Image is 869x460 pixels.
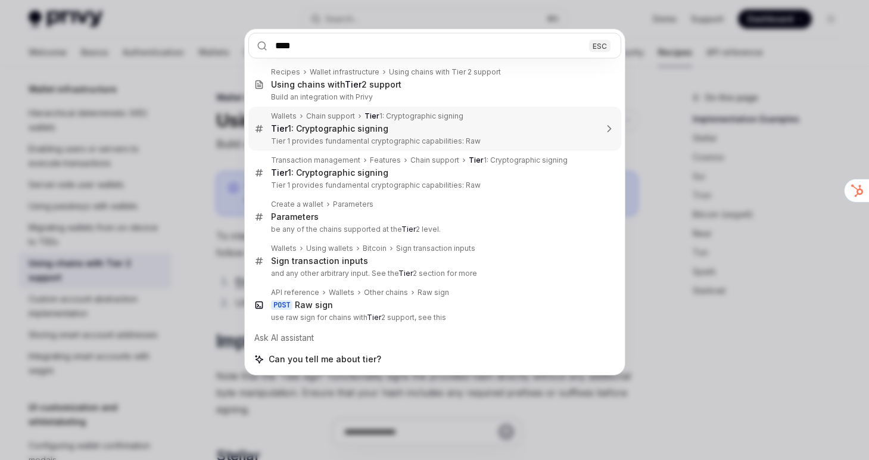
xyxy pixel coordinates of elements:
span: Can you tell me about tier? [269,353,381,365]
b: Tier [365,111,379,120]
div: Using chains with 2 support [271,79,401,90]
div: 1: Cryptographic signing [271,123,388,134]
div: Ask AI assistant [248,327,621,349]
div: Raw sign [295,300,333,310]
div: Parameters [271,212,319,222]
div: Wallets [271,244,297,253]
div: Wallets [271,111,297,121]
p: and any other arbitrary input. See the 2 section for more [271,269,596,278]
div: 1: Cryptographic signing [469,156,568,165]
div: Parameters [333,200,373,209]
b: Tier [271,167,288,178]
b: Tier [469,156,484,164]
div: Other chains [364,288,408,297]
div: Transaction management [271,156,360,165]
div: Recipes [271,67,300,77]
b: Tier [398,269,413,278]
div: Raw sign [418,288,449,297]
div: API reference [271,288,319,297]
div: ESC [589,39,611,52]
div: Create a wallet [271,200,323,209]
div: Wallet infrastructure [310,67,379,77]
div: Using chains with Tier 2 support [389,67,501,77]
div: POST [271,300,292,310]
p: be any of the chains supported at the 2 level. [271,225,596,234]
div: Sign transaction inputs [396,244,475,253]
div: Wallets [329,288,354,297]
b: Tier [367,313,381,322]
b: Tier [401,225,416,234]
div: 1: Cryptographic signing [365,111,463,121]
p: use raw sign for chains with 2 support, see this [271,313,596,322]
div: 1: Cryptographic signing [271,167,388,178]
div: Bitcoin [363,244,387,253]
p: Tier 1 provides fundamental cryptographic capabilities: Raw [271,136,596,146]
div: Sign transaction inputs [271,256,368,266]
b: Tier [345,79,362,89]
div: Chain support [306,111,355,121]
div: Using wallets [306,244,353,253]
b: Tier [271,123,288,133]
div: Features [370,156,401,165]
p: Build an integration with Privy [271,92,596,102]
div: Chain support [410,156,459,165]
p: Tier 1 provides fundamental cryptographic capabilities: Raw [271,181,596,190]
